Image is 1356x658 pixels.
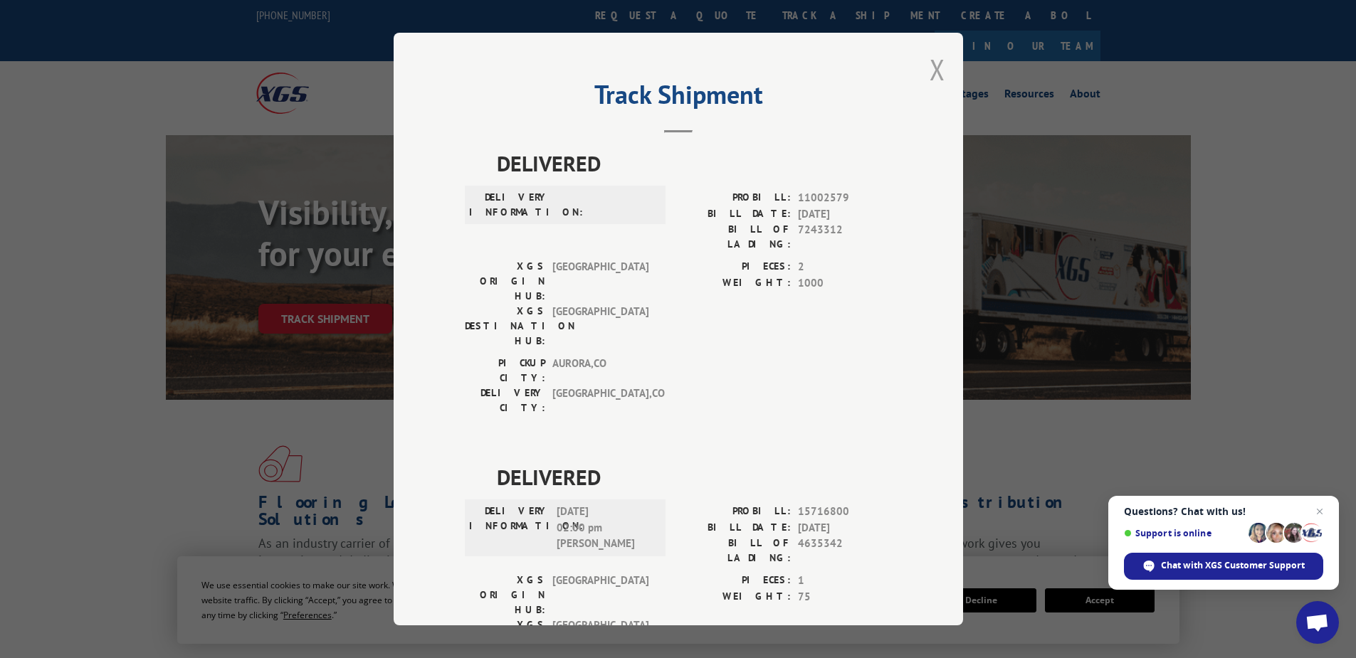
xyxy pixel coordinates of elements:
label: PIECES: [678,259,791,275]
span: 4635342 [798,536,892,566]
span: 1000 [798,275,892,292]
span: 11002579 [798,190,892,206]
label: PIECES: [678,573,791,589]
label: BILL OF LADING: [678,222,791,252]
label: BILL OF LADING: [678,536,791,566]
label: XGS ORIGIN HUB: [465,573,545,617]
label: PICKUP CITY: [465,356,545,386]
span: [GEOGRAPHIC_DATA] [552,573,648,617]
span: 75 [798,589,892,605]
label: DELIVERY CITY: [465,386,545,415]
div: Chat with XGS Customer Support [1124,553,1323,580]
label: WEIGHT: [678,589,791,605]
button: Close modal [930,51,945,88]
label: DELIVERY INFORMATION: [469,504,550,552]
span: [DATE] [798,520,892,536]
span: Close chat [1311,503,1328,520]
label: BILL DATE: [678,520,791,536]
span: Support is online [1124,528,1244,538]
label: BILL DATE: [678,206,791,223]
span: DELIVERED [497,461,892,493]
span: [DATE] 02:00 pm [PERSON_NAME] [557,504,653,552]
label: PROBILL: [678,190,791,206]
div: Open chat [1296,601,1339,644]
span: Questions? Chat with us! [1124,506,1323,517]
span: [GEOGRAPHIC_DATA] [552,259,648,304]
span: [GEOGRAPHIC_DATA] , CO [552,386,648,415]
label: DELIVERY INFORMATION: [469,190,550,220]
span: 7243312 [798,222,892,252]
label: XGS DESTINATION HUB: [465,304,545,349]
span: DELIVERED [497,147,892,179]
h2: Track Shipment [465,85,892,112]
label: WEIGHT: [678,275,791,292]
span: [GEOGRAPHIC_DATA] [552,304,648,349]
span: 15716800 [798,504,892,520]
span: AURORA , CO [552,356,648,386]
span: 1 [798,573,892,589]
span: [DATE] [798,206,892,223]
span: Chat with XGS Customer Support [1161,559,1305,572]
span: 2 [798,259,892,275]
label: PROBILL: [678,504,791,520]
label: XGS ORIGIN HUB: [465,259,545,304]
